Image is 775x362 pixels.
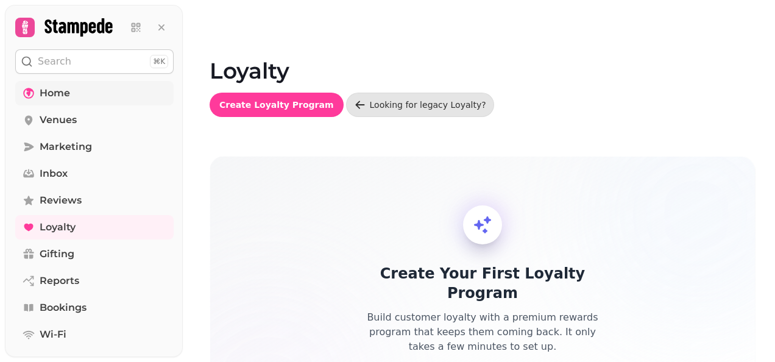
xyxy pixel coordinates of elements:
span: Venues [40,113,77,127]
span: Gifting [40,247,74,261]
span: Bookings [40,300,87,315]
div: ⌘K [150,55,168,68]
a: Reviews [15,188,174,213]
a: Marketing [15,135,174,159]
a: Wi-Fi [15,322,174,347]
button: Search⌘K [15,49,174,74]
p: Build customer loyalty with a premium rewards program that keeps them coming back. It only takes ... [366,310,600,354]
button: Create Loyalty Program [210,93,344,117]
a: Gifting [15,242,174,266]
span: Marketing [40,140,92,154]
div: Looking for legacy Loyalty? [370,99,486,111]
h3: Create Your First Loyalty Program [346,264,619,303]
span: Inbox [40,166,68,181]
a: Reports [15,269,174,293]
span: Reports [40,274,79,288]
span: Loyalty [40,220,76,235]
a: Bookings [15,296,174,320]
span: Reviews [40,193,82,208]
h1: Loyalty [210,29,756,83]
a: Inbox [15,161,174,186]
a: Venues [15,108,174,132]
p: Search [38,54,71,69]
span: Home [40,86,70,101]
a: Home [15,81,174,105]
span: Wi-Fi [40,327,66,342]
a: Looking for legacy Loyalty? [346,93,494,117]
span: Create Loyalty Program [219,101,334,109]
a: Loyalty [15,215,174,240]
